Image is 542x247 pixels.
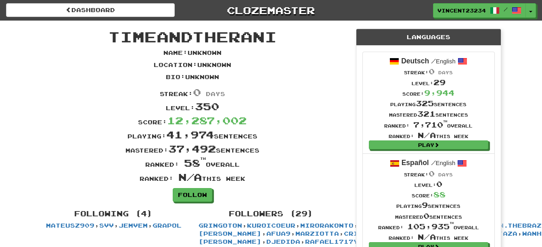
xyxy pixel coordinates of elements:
a: Afua9 [266,230,291,237]
span: days [438,172,453,177]
a: [PERSON_NAME] [199,238,262,245]
a: JemVem [119,222,148,229]
span: 321 [417,109,435,118]
a: Vincent23234 / [433,3,526,18]
a: [PERSON_NAME] [199,230,262,237]
div: Level: [35,99,350,113]
span: 0 [423,211,429,220]
div: Score: [384,88,473,98]
a: svv [99,222,114,229]
div: Ranked: overall [378,221,479,232]
div: , , , [35,206,193,230]
p: Location : Unknown [154,61,231,69]
div: Playing sentences [378,200,479,210]
a: CristinAmazon [344,230,406,237]
span: 58 [184,157,206,169]
span: Vincent23234 [437,7,486,14]
div: Ranked: this week [378,232,479,242]
span: N/A [178,171,202,183]
small: English [431,58,456,65]
sup: th [450,222,454,224]
a: Djedida [266,238,300,245]
a: Dashboard [6,3,175,17]
span: 12,287,002 [167,114,247,126]
div: Playing: sentences [35,128,350,142]
span: 350 [195,100,219,112]
a: Play [369,140,488,149]
span: / [431,57,436,65]
h4: Following (4) [41,210,186,218]
span: days [438,70,453,75]
a: Clozemaster [187,3,356,17]
a: gringoton [199,222,242,229]
a: mateusz909 [46,222,94,229]
span: 9,944 [424,88,454,97]
strong: Deutsch [401,57,429,65]
a: Kuroicoeur [247,222,295,229]
div: Streak: [384,66,473,77]
sup: th [200,157,206,161]
div: Ranked: this week [35,170,350,184]
div: Level: [384,77,473,88]
span: 0 [436,180,442,188]
div: Streak: [35,85,350,99]
span: N/A [418,131,436,140]
div: Score: [35,113,350,128]
div: Playing sentences [384,98,473,109]
div: Streak: [378,168,479,179]
div: Languages [356,29,501,46]
p: Bio : Unknown [166,73,219,81]
span: TimeandtheRani [108,28,277,45]
div: Level: [378,179,479,189]
span: 0 [193,86,201,98]
a: Follow [173,188,212,202]
span: 88 [433,190,446,199]
sup: th [443,120,447,123]
div: Score: [378,189,479,200]
span: 7,710 [413,120,447,129]
span: / [504,6,508,12]
div: Ranked: overall [384,119,473,130]
span: 29 [433,78,446,87]
small: English [431,160,456,166]
div: Mastered: sentences [35,142,350,156]
a: grapol [153,222,182,229]
a: rafael1717yy [305,238,363,245]
div: Mastered sentences [384,109,473,119]
span: 105,935 [407,222,454,231]
span: N/A [418,232,436,241]
span: 0 [429,169,435,178]
span: 37,492 [168,142,216,155]
span: days [206,90,225,97]
p: Name : Unknown [163,49,222,57]
a: mirorakonto [300,222,354,229]
div: Ranked: this week [384,130,473,140]
h4: Followers (29) [199,210,344,218]
strong: Español [402,159,429,167]
a: Marziotta [295,230,339,237]
span: 0 [429,67,435,76]
span: 41,974 [166,128,214,140]
div: Mastered sentences [378,211,479,221]
div: Ranked: overall [35,156,350,170]
span: 325 [416,99,434,108]
span: 9 [422,201,428,209]
span: / [431,159,436,166]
